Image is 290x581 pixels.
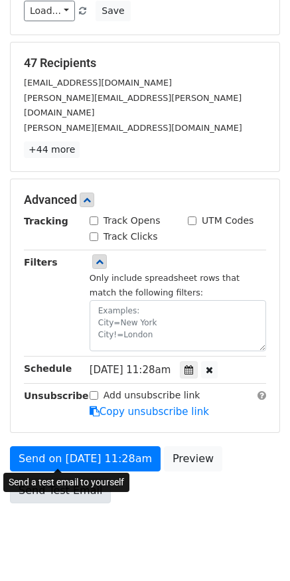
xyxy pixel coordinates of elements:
[104,388,200,402] label: Add unsubscribe link
[24,78,172,88] small: [EMAIL_ADDRESS][DOMAIN_NAME]
[24,216,68,226] strong: Tracking
[24,123,242,133] small: [PERSON_NAME][EMAIL_ADDRESS][DOMAIN_NAME]
[104,214,161,228] label: Track Opens
[24,56,266,70] h5: 47 Recipients
[202,214,254,228] label: UTM Codes
[90,406,209,418] a: Copy unsubscribe link
[24,390,89,401] strong: Unsubscribe
[164,446,222,471] a: Preview
[90,273,240,298] small: Only include spreadsheet rows that match the following filters:
[24,141,80,158] a: +44 more
[24,1,75,21] a: Load...
[224,517,290,581] iframe: Chat Widget
[90,364,171,376] span: [DATE] 11:28am
[24,93,242,118] small: [PERSON_NAME][EMAIL_ADDRESS][PERSON_NAME][DOMAIN_NAME]
[10,446,161,471] a: Send on [DATE] 11:28am
[24,257,58,268] strong: Filters
[104,230,158,244] label: Track Clicks
[96,1,130,21] button: Save
[24,363,72,374] strong: Schedule
[224,517,290,581] div: 聊天小组件
[24,193,266,207] h5: Advanced
[3,473,129,492] div: Send a test email to yourself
